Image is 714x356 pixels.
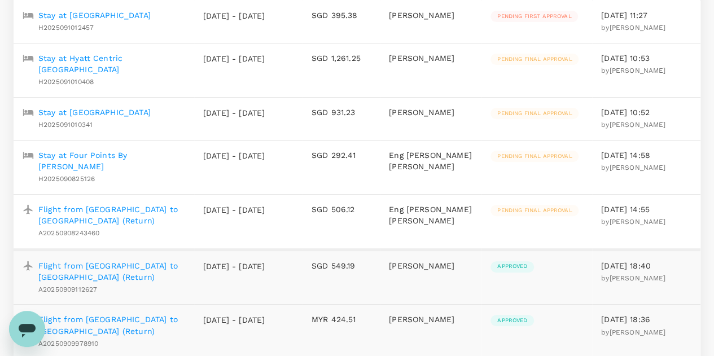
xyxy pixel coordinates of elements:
[601,218,665,226] span: by
[203,107,265,118] p: [DATE] - [DATE]
[38,175,95,183] span: H2025090825126
[38,314,185,336] a: Flight from [GEOGRAPHIC_DATA] to [GEOGRAPHIC_DATA] (Return)
[389,10,472,21] p: [PERSON_NAME]
[312,150,371,161] p: SGD 292.41
[312,204,371,215] p: SGD 506.12
[601,328,665,336] span: by
[312,107,371,118] p: SGD 931.23
[601,107,691,118] p: [DATE] 10:52
[601,52,691,64] p: [DATE] 10:53
[609,67,665,74] span: [PERSON_NAME]
[609,274,665,282] span: [PERSON_NAME]
[601,204,691,215] p: [DATE] 14:55
[389,107,472,118] p: [PERSON_NAME]
[203,314,265,326] p: [DATE] - [DATE]
[609,164,665,172] span: [PERSON_NAME]
[609,328,665,336] span: [PERSON_NAME]
[601,10,691,21] p: [DATE] 11:27
[389,150,472,172] p: Eng [PERSON_NAME] [PERSON_NAME]
[38,204,185,226] a: Flight from [GEOGRAPHIC_DATA] to [GEOGRAPHIC_DATA] (Return)
[203,150,265,161] p: [DATE] - [DATE]
[609,24,665,32] span: [PERSON_NAME]
[38,10,151,21] a: Stay at [GEOGRAPHIC_DATA]
[38,260,185,283] a: Flight from [GEOGRAPHIC_DATA] to [GEOGRAPHIC_DATA] (Return)
[203,53,265,64] p: [DATE] - [DATE]
[601,24,665,32] span: by
[490,55,579,63] span: Pending final approval
[389,314,472,325] p: [PERSON_NAME]
[490,109,579,117] span: Pending final approval
[38,121,93,129] span: H2025091010341
[312,10,371,21] p: SGD 395.38
[389,52,472,64] p: [PERSON_NAME]
[490,206,579,214] span: Pending final approval
[203,204,265,216] p: [DATE] - [DATE]
[601,274,665,282] span: by
[38,150,185,172] a: Stay at Four Points By [PERSON_NAME]
[601,314,691,325] p: [DATE] 18:36
[490,262,534,270] span: Approved
[490,317,534,324] span: Approved
[38,24,94,32] span: H2025091012457
[389,260,472,271] p: [PERSON_NAME]
[38,52,185,75] a: Stay at Hyatt Centric [GEOGRAPHIC_DATA]
[490,12,578,20] span: Pending first approval
[601,121,665,129] span: by
[38,229,99,237] span: A20250908243460
[609,218,665,226] span: [PERSON_NAME]
[609,121,665,129] span: [PERSON_NAME]
[38,285,97,293] span: A20250909112627
[490,152,579,160] span: Pending final approval
[9,311,45,347] iframe: Button to launch messaging window
[601,164,665,172] span: by
[389,204,472,226] p: Eng [PERSON_NAME] [PERSON_NAME]
[38,78,94,86] span: H2025091010408
[601,260,691,271] p: [DATE] 18:40
[203,10,265,21] p: [DATE] - [DATE]
[312,314,371,325] p: MYR 424.51
[312,52,371,64] p: SGD 1,261.25
[601,150,691,161] p: [DATE] 14:58
[312,260,371,271] p: SGD 549.19
[203,261,265,272] p: [DATE] - [DATE]
[38,340,98,348] span: A20250909978910
[38,107,151,118] a: Stay at [GEOGRAPHIC_DATA]
[601,67,665,74] span: by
